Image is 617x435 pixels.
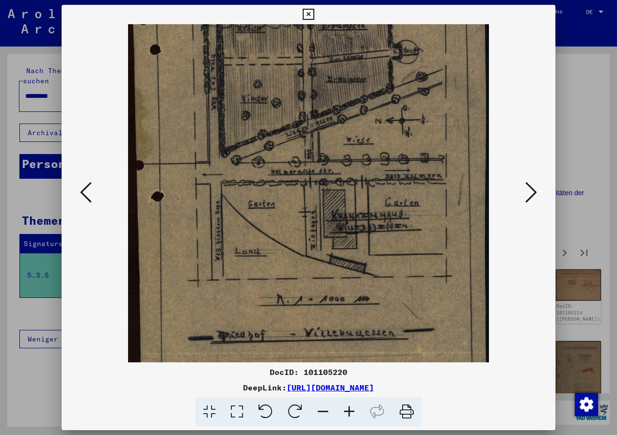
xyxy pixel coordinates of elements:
div: DocID: 101105220 [62,366,555,378]
div: Zustimmung ändern [574,392,598,416]
div: DeepLink: [62,382,555,393]
img: Zustimmung ändern [575,393,598,416]
a: [URL][DOMAIN_NAME] [287,383,374,392]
